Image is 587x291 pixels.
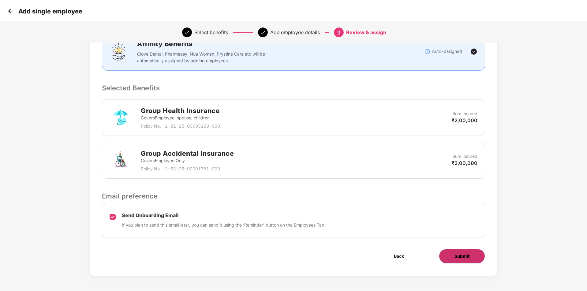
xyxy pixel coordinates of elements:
[122,222,324,228] p: If you plan to send this email later, you can send it using the ‘Reminder’ button on the Employee...
[137,39,357,49] h2: Affinity Benefits
[379,249,419,264] button: Back
[470,48,477,55] img: svg+xml;base64,PHN2ZyBpZD0iVGljay0yNHgyNCIgeG1sbnM9Imh0dHA6Ly93d3cudzMub3JnLzIwMDAvc3ZnIiB3aWR0aD...
[452,110,477,117] p: Sum Insured
[141,106,220,116] h2: Group Health Insurance
[424,49,430,55] img: svg+xml;base64,PHN2ZyBpZD0iSW5mb18tXzMyeDMyIiBkYXRhLW5hbWU9IkluZm8gLSAzMngzMiIgeG1sbnM9Imh0dHA6Ly...
[270,27,320,37] div: Add employee details
[18,8,82,15] p: Add single employee
[185,30,189,35] span: check
[137,51,269,64] p: Clove Dental, Pharmeasy, Nua Women, Prystine Care etc will be automatically assigned by adding em...
[110,149,132,171] img: svg+xml;base64,PHN2ZyB4bWxucz0iaHR0cDovL3d3dy53My5vcmcvMjAwMC9zdmciIHdpZHRoPSI3MiIgaGVpZ2h0PSI3Mi...
[439,249,485,264] button: Submit
[337,30,340,36] span: 3
[141,166,234,172] p: Policy No. - 2-52-25-00001781-000
[110,42,128,61] img: svg+xml;base64,PHN2ZyBpZD0iQWZmaW5pdHlfQmVuZWZpdHMiIGRhdGEtbmFtZT0iQWZmaW5pdHkgQmVuZWZpdHMiIHhtbG...
[432,48,462,55] p: Auto-assigned
[452,117,477,124] p: ₹2,00,000
[122,212,324,219] p: Send Onboarding Email
[194,27,228,37] div: Select benefits
[102,191,485,201] p: Email preference
[141,157,234,164] p: Covers Employee Only
[452,153,477,160] p: Sum Insured
[260,30,265,35] span: check
[141,148,234,158] h2: Group Accidental Insurance
[454,253,469,260] span: Submit
[452,160,477,166] p: ₹2,00,000
[346,27,386,37] div: Review & assign
[141,115,220,121] p: Covers Employee, spouse, children
[102,83,485,93] p: Selected Benefits
[394,253,404,260] span: Back
[141,123,220,129] p: Policy No. - 2-81-25-00003160-000
[110,107,132,129] img: svg+xml;base64,PHN2ZyB4bWxucz0iaHR0cDovL3d3dy53My5vcmcvMjAwMC9zdmciIHdpZHRoPSI3MiIgaGVpZ2h0PSI3Mi...
[6,6,15,16] img: svg+xml;base64,PHN2ZyB4bWxucz0iaHR0cDovL3d3dy53My5vcmcvMjAwMC9zdmciIHdpZHRoPSIzMCIgaGVpZ2h0PSIzMC...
